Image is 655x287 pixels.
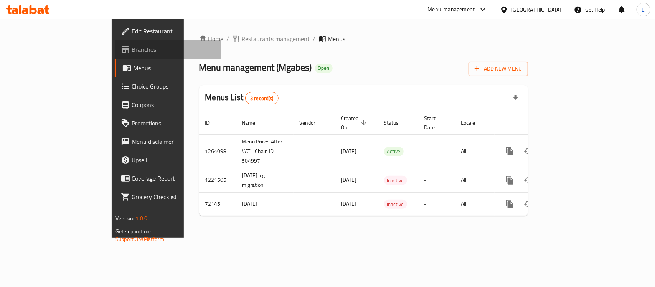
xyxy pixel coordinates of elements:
[115,169,221,188] a: Coverage Report
[115,40,221,59] a: Branches
[199,59,312,76] span: Menu management ( Mgabes )
[507,89,525,107] div: Export file
[642,5,645,14] span: E
[418,168,455,192] td: -
[135,213,147,223] span: 1.0.0
[455,192,495,216] td: All
[315,65,333,71] span: Open
[455,134,495,168] td: All
[115,59,221,77] a: Menus
[384,200,407,209] span: Inactive
[133,63,215,73] span: Menus
[115,151,221,169] a: Upsell
[501,195,519,213] button: more
[236,168,294,192] td: [DATE]-cg migration
[205,118,220,127] span: ID
[242,34,310,43] span: Restaurants management
[242,118,266,127] span: Name
[115,77,221,96] a: Choice Groups
[115,213,134,223] span: Version:
[115,188,221,206] a: Grocery Checklist
[428,5,475,14] div: Menu-management
[115,96,221,114] a: Coupons
[115,114,221,132] a: Promotions
[418,134,455,168] td: -
[115,226,151,236] span: Get support on:
[469,62,528,76] button: Add New Menu
[115,234,164,244] a: Support.OpsPlatform
[424,114,446,132] span: Start Date
[495,111,581,135] th: Actions
[205,92,279,104] h2: Menus List
[341,114,369,132] span: Created On
[475,64,522,74] span: Add New Menu
[132,100,215,109] span: Coupons
[227,34,229,43] li: /
[199,34,528,43] nav: breadcrumb
[501,171,519,190] button: more
[519,195,538,213] button: Change Status
[115,22,221,40] a: Edit Restaurant
[132,45,215,54] span: Branches
[233,34,310,43] a: Restaurants management
[511,5,562,14] div: [GEOGRAPHIC_DATA]
[236,134,294,168] td: Menu Prices After VAT - Chain ID 504997
[132,82,215,91] span: Choice Groups
[455,168,495,192] td: All
[384,147,404,156] span: Active
[246,95,278,102] span: 3 record(s)
[384,176,407,185] span: Inactive
[236,192,294,216] td: [DATE]
[461,118,485,127] span: Locale
[132,26,215,36] span: Edit Restaurant
[519,142,538,160] button: Change Status
[341,146,357,156] span: [DATE]
[341,175,357,185] span: [DATE]
[115,132,221,151] a: Menu disclaimer
[315,64,333,73] div: Open
[199,111,581,216] table: enhanced table
[519,171,538,190] button: Change Status
[132,137,215,146] span: Menu disclaimer
[313,34,316,43] li: /
[132,119,215,128] span: Promotions
[501,142,519,160] button: more
[418,192,455,216] td: -
[132,174,215,183] span: Coverage Report
[132,192,215,201] span: Grocery Checklist
[245,92,279,104] div: Total records count
[384,118,409,127] span: Status
[341,199,357,209] span: [DATE]
[300,118,326,127] span: Vendor
[132,155,215,165] span: Upsell
[328,34,346,43] span: Menus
